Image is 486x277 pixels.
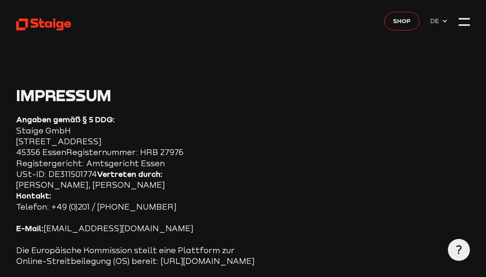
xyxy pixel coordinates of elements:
[430,16,442,26] span: DE
[97,169,163,179] strong: Vertreten durch:
[384,12,419,30] a: Shop
[16,115,115,124] strong: Angaben gemäß § 5 DDG:
[16,86,111,105] span: Impressum
[16,223,266,234] p: [EMAIL_ADDRESS][DOMAIN_NAME]
[16,224,44,233] strong: E-Mail:
[16,190,266,212] p: Telefon: +49 (0)201 / [PHONE_NUMBER]
[393,16,411,26] span: Shop
[16,191,52,200] strong: Kontakt:
[16,245,266,267] p: Die Europäische Kommission stellt eine Plattform zur Online-Streitbeilegung (OS) bereit: [URL][DO...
